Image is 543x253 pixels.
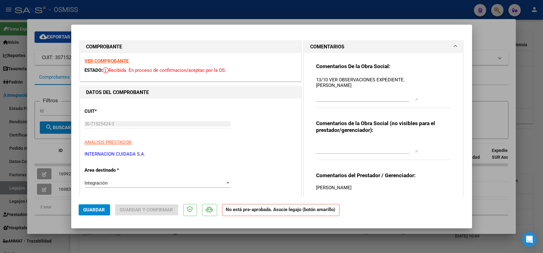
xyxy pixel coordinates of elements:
button: Guardar y Confirmar [115,204,178,215]
span: ESTADO: [85,67,103,73]
strong: Comentarios del Prestador / Gerenciador: [316,172,416,178]
strong: COMPROBANTE [86,44,122,50]
strong: Comentarios De la Obra Social: [316,63,390,69]
p: INTERNACION CUIDADA S.A. [85,151,296,158]
p: Area destinado * [85,167,148,174]
span: Guardar y Confirmar [120,207,173,213]
a: VER COMPROBANTE [85,58,129,64]
div: COMENTARIOS [304,53,463,219]
span: Guardar [84,207,105,213]
span: ANALISIS PRESTADOR [85,140,132,145]
button: Guardar [79,204,110,215]
strong: No está pre-aprobada. Asocie legajo (botón amarillo) [222,204,339,216]
mat-expansion-panel-header: COMENTARIOS [304,41,463,53]
span: Integración [85,180,108,186]
div: Open Intercom Messenger [522,232,537,247]
h1: COMENTARIOS [310,43,344,51]
p: [PERSON_NAME] [316,184,451,191]
strong: DATOS DEL COMPROBANTE [86,89,149,95]
p: CUIT [85,108,148,115]
span: Recibida. En proceso de confirmacion/aceptac por la OS. [103,67,226,73]
strong: Comentarios de la Obra Social (no visibles para el prestador/gerenciador): [316,120,435,133]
